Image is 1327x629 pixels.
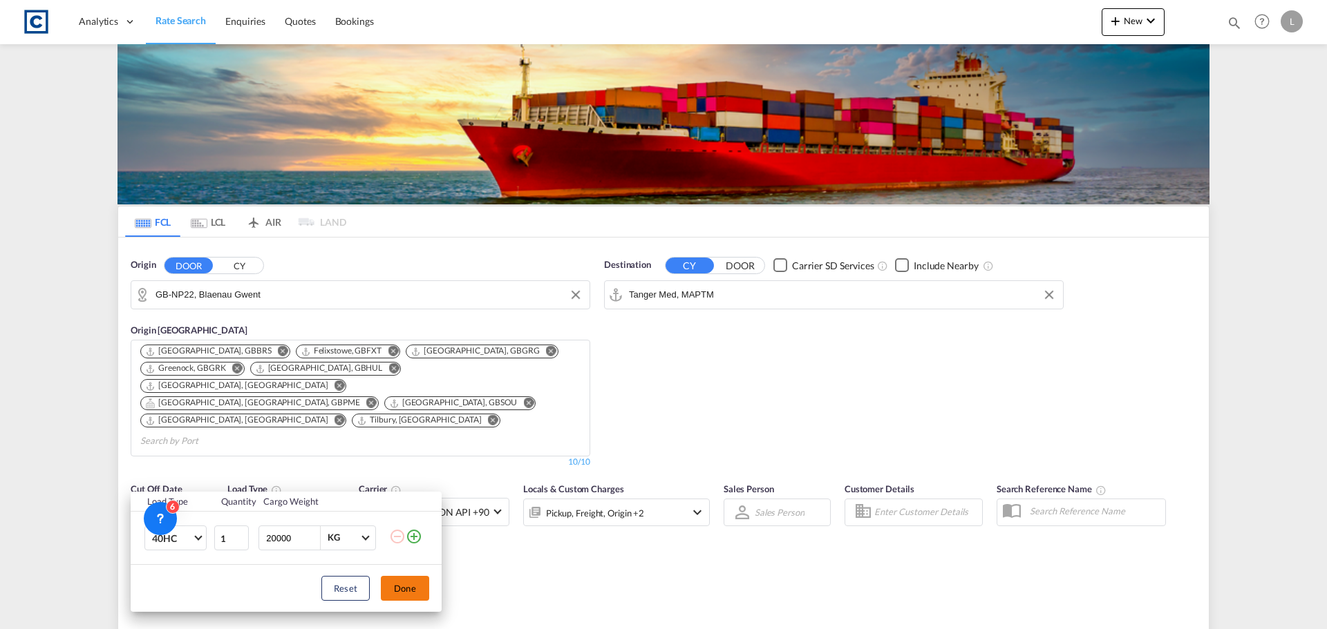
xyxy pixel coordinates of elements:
button: Done [381,576,429,601]
span: 40HC [152,532,192,545]
div: Cargo Weight [263,495,381,507]
input: Enter Weight [265,526,320,550]
th: Quantity [213,492,256,512]
iframe: Chat [10,557,59,608]
button: Reset [321,576,370,601]
md-icon: icon-plus-circle-outline [406,528,422,545]
md-icon: icon-minus-circle-outline [389,528,406,545]
th: Load Type [131,492,213,512]
input: Qty [214,525,249,550]
md-select: Choose: 40HC [144,525,207,550]
div: KG [328,532,340,543]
